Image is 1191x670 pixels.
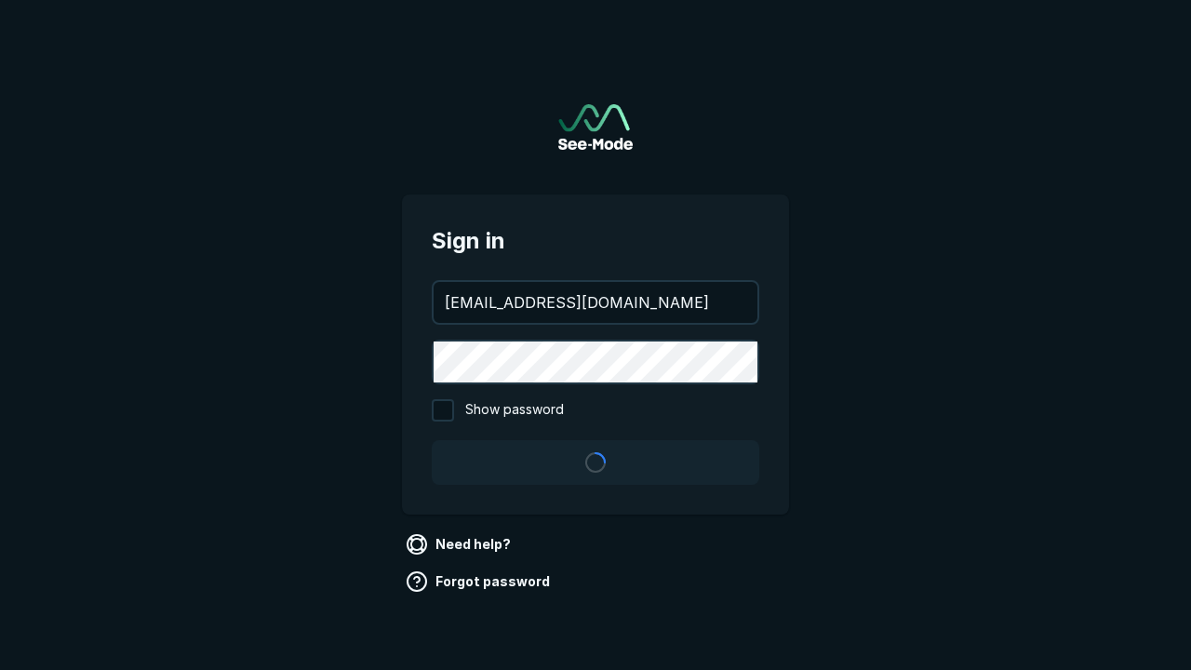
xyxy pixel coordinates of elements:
img: See-Mode Logo [558,104,633,150]
a: Go to sign in [558,104,633,150]
span: Sign in [432,224,759,258]
input: your@email.com [434,282,757,323]
span: Show password [465,399,564,422]
a: Forgot password [402,567,557,596]
a: Need help? [402,529,518,559]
